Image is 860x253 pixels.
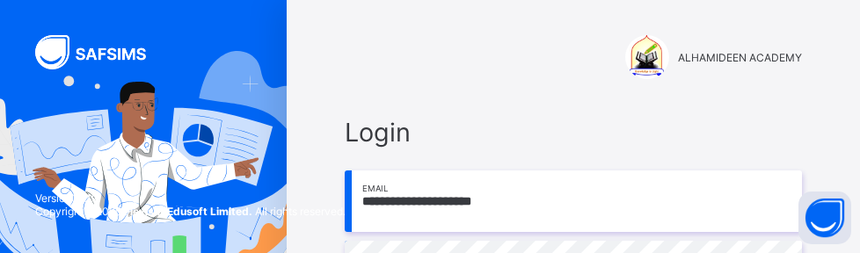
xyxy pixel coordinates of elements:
strong: Flexisaf Edusoft Limited. [124,205,252,218]
button: Open asap [798,192,851,244]
span: Version 0.1.19 [35,192,346,205]
span: Login [345,117,802,148]
img: SAFSIMS Logo [35,35,167,69]
span: ALHAMIDEEN ACADEMY [678,51,802,64]
span: Copyright © 2025 All rights reserved. [35,205,346,218]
